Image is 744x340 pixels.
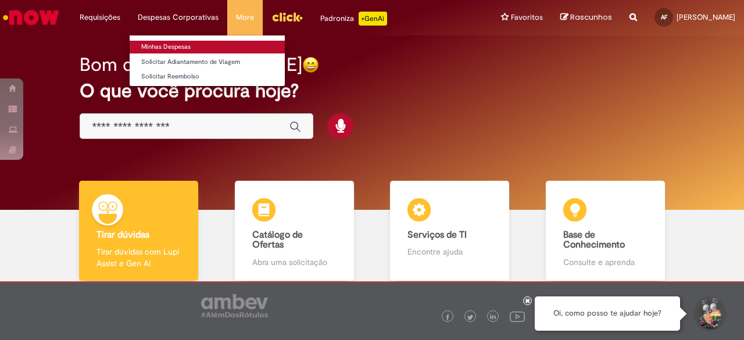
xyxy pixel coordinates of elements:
b: Base de Conhecimento [563,229,625,251]
p: Encontre ajuda [407,246,492,257]
img: ServiceNow [1,6,61,29]
a: Minhas Despesas [130,41,285,53]
span: Rascunhos [570,12,612,23]
b: Tirar dúvidas [96,229,149,241]
b: Catálogo de Ofertas [252,229,303,251]
p: Tirar dúvidas com Lupi Assist e Gen Ai [96,246,181,269]
h2: Bom dia, [PERSON_NAME] [80,55,302,75]
ul: Despesas Corporativas [129,35,285,87]
span: AF [661,13,667,21]
img: click_logo_yellow_360x200.png [271,8,303,26]
span: Favoritos [511,12,543,23]
div: Oi, como posso te ajudar hoje? [535,296,680,331]
button: Iniciar Conversa de Suporte [692,296,727,331]
h2: O que você procura hoje? [80,81,664,101]
div: Padroniza [320,12,387,26]
a: Rascunhos [560,12,612,23]
a: Serviços de TI Encontre ajuda [372,181,528,281]
img: logo_footer_youtube.png [510,309,525,324]
img: logo_footer_facebook.png [445,314,450,320]
p: Consulte e aprenda [563,256,648,268]
img: happy-face.png [302,56,319,73]
span: More [236,12,254,23]
span: [PERSON_NAME] [677,12,735,22]
a: Tirar dúvidas Tirar dúvidas com Lupi Assist e Gen Ai [61,181,217,281]
span: Requisições [80,12,120,23]
a: Catálogo de Ofertas Abra uma solicitação [217,181,373,281]
img: logo_footer_linkedin.png [490,314,496,321]
a: Solicitar Adiantamento de Viagem [130,56,285,69]
p: Abra uma solicitação [252,256,337,268]
span: Despesas Corporativas [138,12,219,23]
a: Solicitar Reembolso [130,70,285,83]
img: logo_footer_ambev_rotulo_gray.png [201,294,268,317]
b: Serviços de TI [407,229,467,241]
p: +GenAi [359,12,387,26]
img: logo_footer_twitter.png [467,314,473,320]
a: Base de Conhecimento Consulte e aprenda [528,181,684,281]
